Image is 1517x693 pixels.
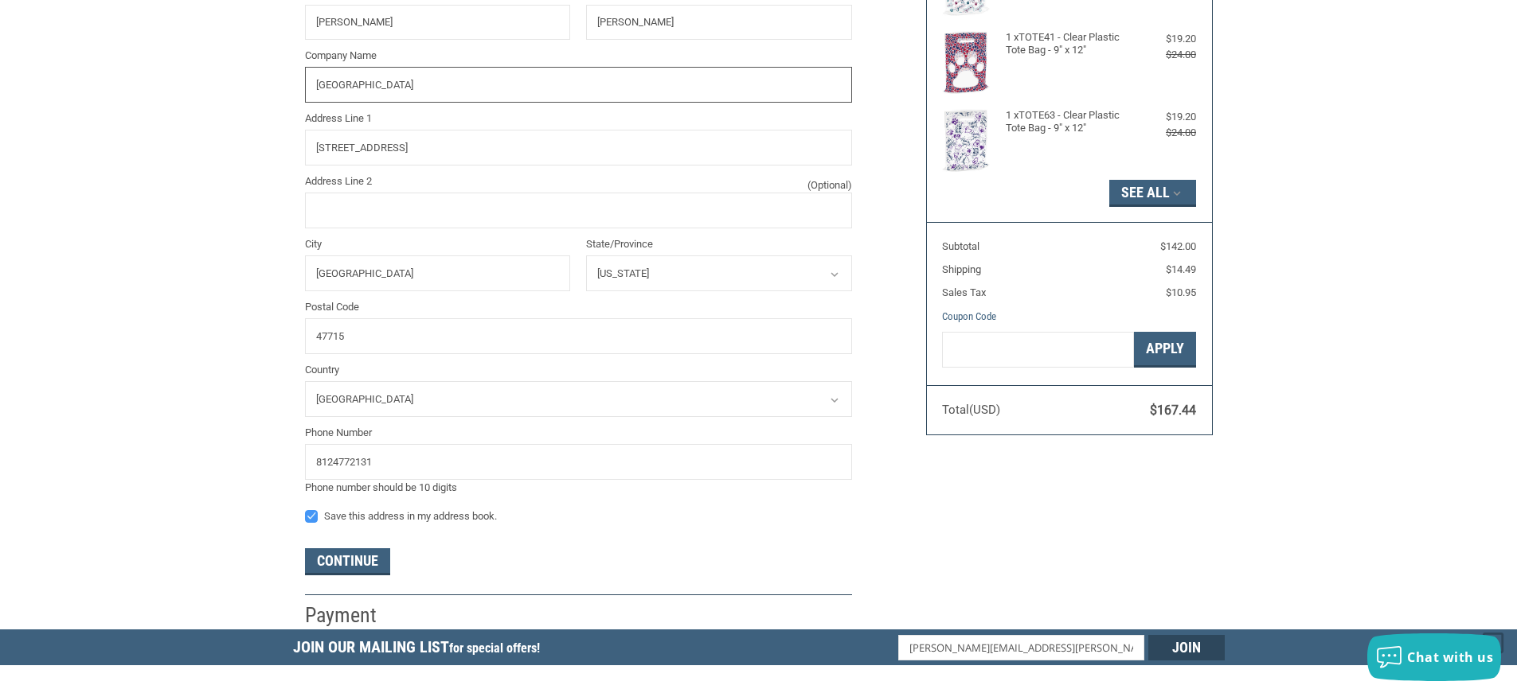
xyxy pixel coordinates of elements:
[1148,635,1225,660] input: Join
[305,236,571,252] label: City
[807,177,852,193] small: (Optional)
[1160,240,1196,252] span: $142.00
[586,236,852,252] label: State/Province
[305,480,852,496] div: Phone number should be 10 digits
[942,263,981,275] span: Shipping
[942,403,1000,417] span: Total (USD)
[1166,263,1196,275] span: $14.49
[1166,286,1196,298] span: $10.95
[449,640,540,656] span: for special offers!
[1407,648,1493,666] span: Chat with us
[305,173,852,189] label: Address Line 2
[898,635,1144,660] input: Email
[942,240,979,252] span: Subtotal
[1109,180,1196,207] button: See All
[1134,332,1196,368] button: Apply
[305,510,852,523] label: Save this address in my address book.
[305,425,852,441] label: Phone Number
[305,111,852,127] label: Address Line 1
[1132,125,1196,141] div: $24.00
[1132,109,1196,125] div: $19.20
[293,629,548,670] h5: Join Our Mailing List
[1132,47,1196,63] div: $24.00
[305,602,398,629] h2: Payment
[1150,403,1196,418] span: $167.44
[305,299,852,315] label: Postal Code
[1132,31,1196,47] div: $19.20
[942,332,1134,368] input: Gift Certificate or Coupon Code
[1006,109,1129,135] h4: 1 x TOTE63 - Clear Plastic Tote Bag - 9" x 12"
[942,286,986,298] span: Sales Tax
[305,48,852,64] label: Company Name
[942,310,996,322] a: Coupon Code
[305,362,852,378] label: Country
[305,548,390,575] button: Continue
[1367,633,1501,681] button: Chat with us
[1006,31,1129,57] h4: 1 x TOTE41 - Clear Plastic Tote Bag - 9" x 12"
